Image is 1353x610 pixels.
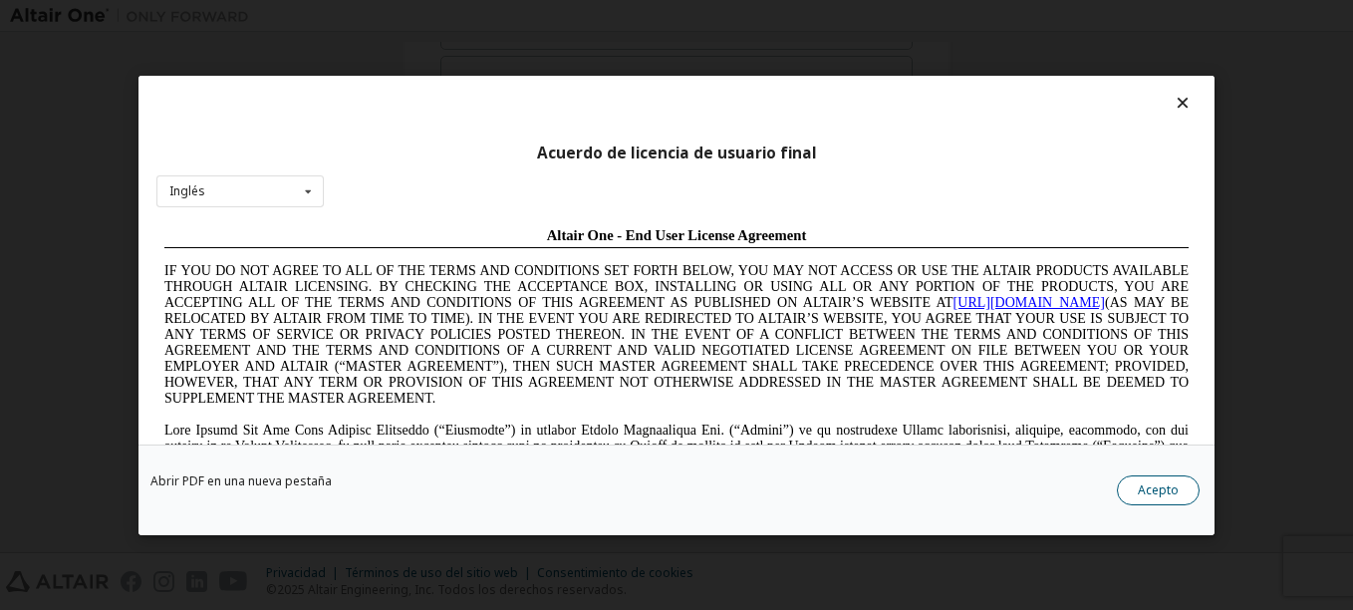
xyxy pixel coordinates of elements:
div: Acuerdo de licencia de usuario final [156,143,1197,162]
span: IF YOU DO NOT AGREE TO ALL OF THE TERMS AND CONDITIONS SET FORTH BELOW, YOU MAY NOT ACCESS OR USE... [8,44,1032,186]
span: Altair One - End User License Agreement [391,8,651,24]
a: Abrir PDF en una nueva pestaña [150,474,332,486]
div: Inglés [169,185,205,197]
span: Lore Ipsumd Sit Ame Cons Adipisc Elitseddo (“Eiusmodte”) in utlabor Etdolo Magnaaliqua Eni. (“Adm... [8,203,1032,346]
button: Acepto [1117,474,1200,504]
a: [URL][DOMAIN_NAME] [797,76,948,91]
